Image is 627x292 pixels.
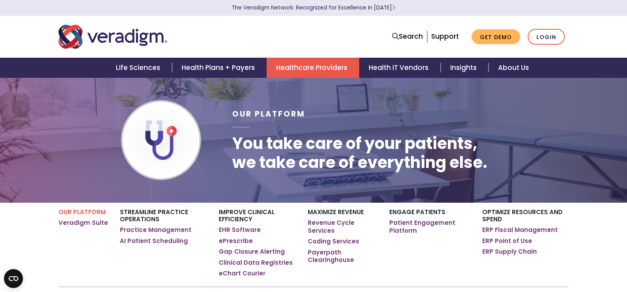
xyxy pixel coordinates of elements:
a: Coding Services [308,237,359,245]
a: Get Demo [472,29,520,45]
a: Login [528,29,565,45]
a: Healthcare Providers [267,58,359,78]
a: Insights [441,58,489,78]
img: Veradigm logo [59,24,167,50]
span: Learn More [392,4,396,11]
a: Health Plans + Payers [172,58,267,78]
a: ePrescribe [219,237,253,245]
a: Gap Closure Alerting [219,248,285,256]
a: Payerpath Clearinghouse [308,249,377,264]
a: AI Patient Scheduling [120,237,188,245]
a: The Veradigm Network: Recognized for Excellence in [DATE]Learn More [232,4,396,11]
a: Veradigm Suite [59,219,108,227]
a: Revenue Cycle Services [308,219,377,234]
a: Health IT Vendors [359,58,440,78]
button: Open CMP widget [4,269,23,288]
h1: You take care of your patients, we take care of everything else. [232,134,487,172]
a: eChart Courier [219,269,265,277]
a: About Us [489,58,538,78]
a: Search [392,31,423,42]
a: ERP Fiscal Management [482,226,558,234]
span: Our Platform [232,109,305,119]
a: Clinical Data Registries [219,259,293,267]
a: Practice Management [120,226,191,234]
a: Patient Engagement Platform [389,219,470,234]
a: ERP Supply Chain [482,248,537,256]
a: EHR Software [219,226,261,234]
a: ERP Point of Use [482,237,532,245]
a: Life Sciences [106,58,172,78]
a: Support [431,32,459,41]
